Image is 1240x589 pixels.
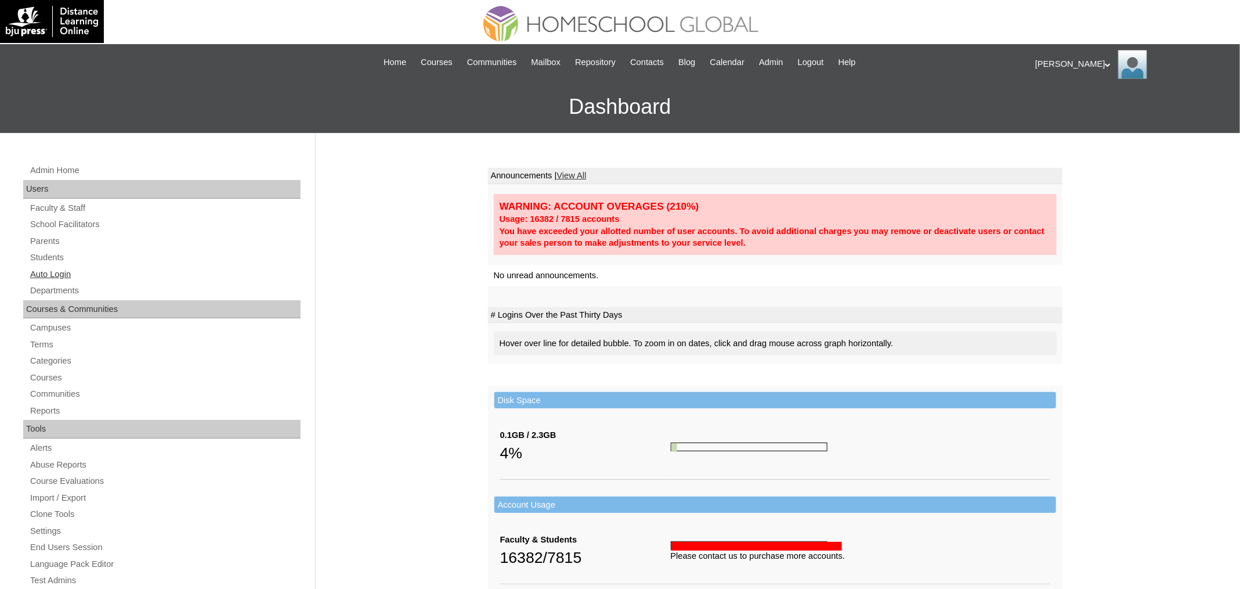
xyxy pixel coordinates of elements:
[29,540,301,555] a: End Users Session
[461,56,523,69] a: Communities
[500,441,671,465] div: 4%
[488,307,1062,324] td: # Logins Over the Past Thirty Days
[556,171,586,180] a: View All
[678,56,695,69] span: Blog
[630,56,664,69] span: Contacts
[29,163,301,178] a: Admin Home
[29,458,301,472] a: Abuse Reports
[23,300,301,319] div: Courses & Communities
[710,56,744,69] span: Calendar
[29,557,301,572] a: Language Pack Editor
[673,56,701,69] a: Blog
[833,56,862,69] a: Help
[29,201,301,216] a: Faculty & Staff
[29,404,301,418] a: Reports
[29,267,301,282] a: Auto Login
[526,56,567,69] a: Mailbox
[759,56,783,69] span: Admin
[29,371,301,385] a: Courses
[704,56,750,69] a: Calendar
[500,534,671,546] div: Faculty & Students
[838,56,856,69] span: Help
[494,392,1056,409] td: Disk Space
[29,283,301,298] a: Departments
[23,420,301,439] div: Tools
[671,550,1050,562] div: Please contact us to purchase more accounts.
[29,507,301,522] a: Clone Tools
[1035,50,1228,79] div: [PERSON_NAME]
[467,56,517,69] span: Communities
[488,265,1062,286] td: No unread announcements.
[29,524,301,538] a: Settings
[29,354,301,368] a: Categories
[415,56,458,69] a: Courses
[532,56,561,69] span: Mailbox
[384,56,406,69] span: Home
[798,56,824,69] span: Logout
[378,56,412,69] a: Home
[792,56,830,69] a: Logout
[1118,50,1147,79] img: Ariane Ebuen
[29,573,301,588] a: Test Admins
[500,225,1051,249] div: You have exceeded your allotted number of user accounts. To avoid additional charges you may remo...
[6,6,98,37] img: logo-white.png
[575,56,616,69] span: Repository
[500,429,671,441] div: 0.1GB / 2.3GB
[29,491,301,505] a: Import / Export
[494,497,1056,513] td: Account Usage
[500,200,1051,213] div: WARNING: ACCOUNT OVERAGES (210%)
[421,56,453,69] span: Courses
[500,546,671,569] div: 16382/7815
[494,332,1057,355] div: Hover over line for detailed bubble. To zoom in on dates, click and drag mouse across graph horiz...
[624,56,670,69] a: Contacts
[23,180,301,199] div: Users
[29,441,301,455] a: Alerts
[500,214,620,224] strong: Usage: 16382 / 7815 accounts
[29,234,301,249] a: Parents
[753,56,789,69] a: Admin
[29,474,301,489] a: Course Evaluations
[569,56,621,69] a: Repository
[29,321,301,335] a: Campuses
[6,81,1234,133] h3: Dashboard
[29,337,301,352] a: Terms
[29,250,301,265] a: Students
[488,168,1062,184] td: Announcements |
[29,217,301,232] a: School Facilitators
[29,387,301,401] a: Communities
